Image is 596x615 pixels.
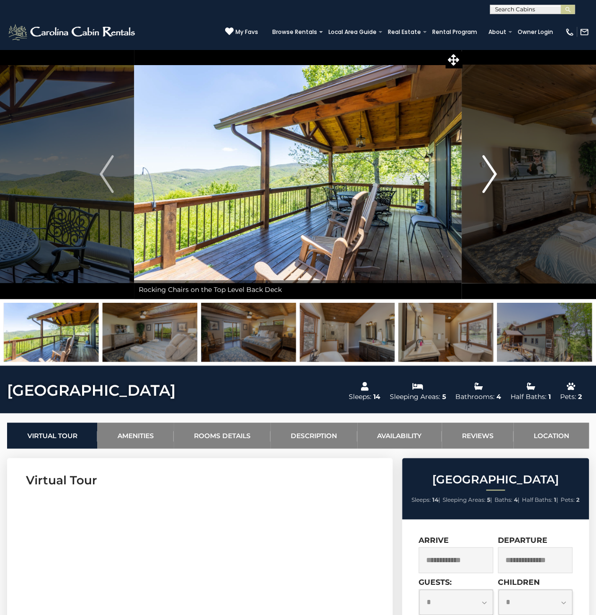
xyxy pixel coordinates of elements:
[565,27,574,37] img: phone-regular-white.png
[383,25,426,39] a: Real Estate
[134,280,462,299] div: Rocking Chairs on the Top Level Back Deck
[495,496,512,503] span: Baths:
[201,303,296,362] img: 163273170
[324,25,381,39] a: Local Area Guide
[561,496,575,503] span: Pets:
[495,494,520,506] li: |
[411,496,431,503] span: Sleeps:
[225,27,258,37] a: My Favs
[497,303,592,362] img: 163273172
[270,423,357,449] a: Description
[174,423,270,449] a: Rooms Details
[487,496,490,503] strong: 5
[428,25,482,39] a: Rental Program
[522,496,553,503] span: Half Baths:
[100,155,114,193] img: arrow
[498,536,547,545] label: Departure
[411,494,440,506] li: |
[513,423,589,449] a: Location
[97,423,174,449] a: Amenities
[268,25,322,39] a: Browse Rentals
[514,496,518,503] strong: 4
[79,49,134,299] button: Previous
[443,496,486,503] span: Sleeping Areas:
[357,423,442,449] a: Availability
[432,496,438,503] strong: 14
[522,494,558,506] li: |
[4,303,99,362] img: 163273168
[300,303,395,362] img: 163273171
[484,25,511,39] a: About
[7,23,138,42] img: White-1-2.png
[513,25,558,39] a: Owner Login
[26,472,374,489] h3: Virtual Tour
[443,494,492,506] li: |
[235,28,258,36] span: My Favs
[498,578,540,587] label: Children
[576,496,579,503] strong: 2
[419,536,449,545] label: Arrive
[398,303,493,362] img: 163273158
[482,155,496,193] img: arrow
[102,303,197,362] img: 163273169
[419,578,452,587] label: Guests:
[442,423,513,449] a: Reviews
[554,496,556,503] strong: 1
[7,423,97,449] a: Virtual Tour
[404,474,587,486] h2: [GEOGRAPHIC_DATA]
[462,49,517,299] button: Next
[579,27,589,37] img: mail-regular-white.png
